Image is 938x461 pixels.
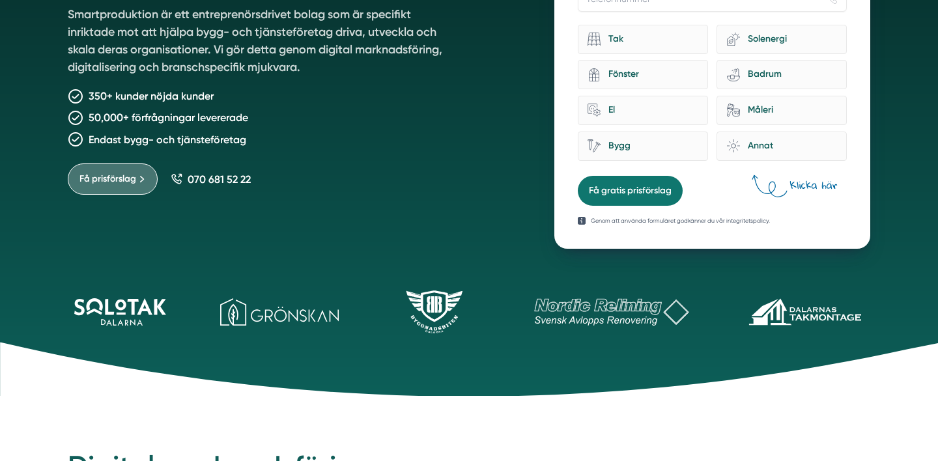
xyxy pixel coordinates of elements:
[89,88,214,104] p: 350+ kunder nöjda kunder
[68,6,443,81] p: Smartproduktion är ett entreprenörsdrivet bolag som är specifikt inriktade mot att hjälpa bygg- o...
[89,109,248,126] p: 50,000+ förfrågningar levererade
[171,173,251,186] a: 070 681 52 22
[89,132,246,148] p: Endast bygg- och tjänsteföretag
[79,172,136,186] span: Få prisförslag
[591,216,770,225] p: Genom att använda formuläret godkänner du vår integritetspolicy.
[68,163,158,195] a: Få prisförslag
[578,176,683,206] button: Få gratis prisförslag
[188,173,251,186] span: 070 681 52 22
